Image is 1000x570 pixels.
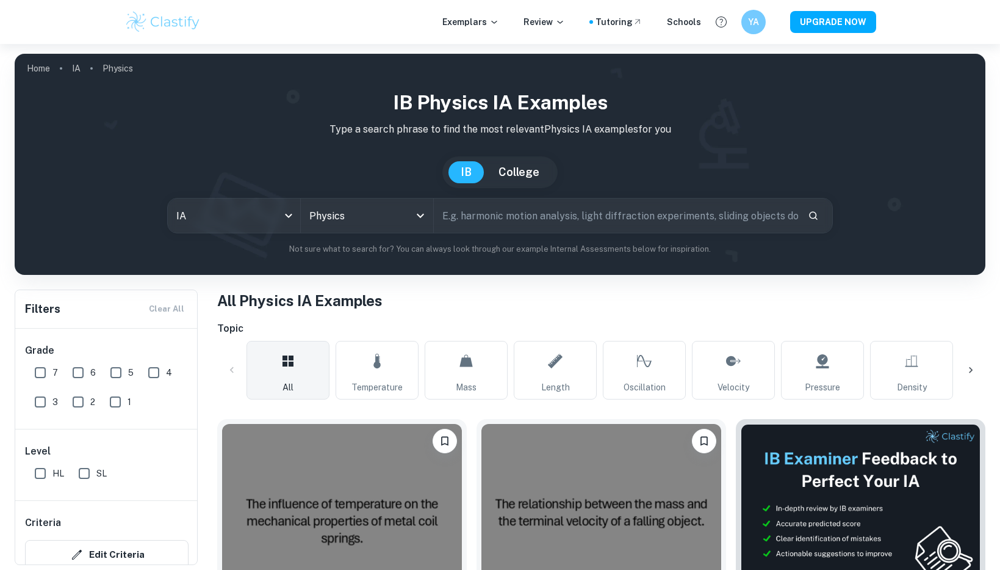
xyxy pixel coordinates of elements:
[15,54,985,275] img: profile cover
[27,60,50,77] a: Home
[448,161,484,183] button: IB
[486,161,552,183] button: College
[434,199,799,233] input: E.g. harmonic motion analysis, light diffraction experiments, sliding objects down a ramp...
[790,11,876,33] button: UPGRADE NOW
[711,12,732,32] button: Help and Feedback
[897,381,927,394] span: Density
[168,199,300,233] div: IA
[52,395,58,409] span: 3
[456,381,477,394] span: Mass
[217,321,985,336] h6: Topic
[90,366,96,379] span: 6
[90,395,95,409] span: 2
[25,301,60,318] h6: Filters
[25,516,61,530] h6: Criteria
[103,62,133,75] p: Physics
[412,207,429,224] button: Open
[442,15,499,29] p: Exemplars
[52,366,58,379] span: 7
[217,290,985,312] h1: All Physics IA Examples
[595,15,642,29] a: Tutoring
[803,205,824,226] button: Search
[351,381,403,394] span: Temperature
[433,429,457,453] button: Bookmark
[24,88,976,117] h1: IB Physics IA examples
[25,540,189,569] button: Edit Criteria
[25,343,189,358] h6: Grade
[741,10,766,34] button: YA
[667,15,701,29] a: Schools
[523,15,565,29] p: Review
[692,429,716,453] button: Bookmark
[746,15,760,29] h6: YA
[718,381,749,394] span: Velocity
[52,467,64,480] span: HL
[541,381,570,394] span: Length
[624,381,666,394] span: Oscillation
[282,381,293,394] span: All
[128,395,131,409] span: 1
[96,467,107,480] span: SL
[24,243,976,255] p: Not sure what to search for? You can always look through our example Internal Assessments below f...
[24,122,976,137] p: Type a search phrase to find the most relevant Physics IA examples for you
[166,366,172,379] span: 4
[124,10,202,34] img: Clastify logo
[25,444,189,459] h6: Level
[72,60,81,77] a: IA
[805,381,840,394] span: Pressure
[128,366,134,379] span: 5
